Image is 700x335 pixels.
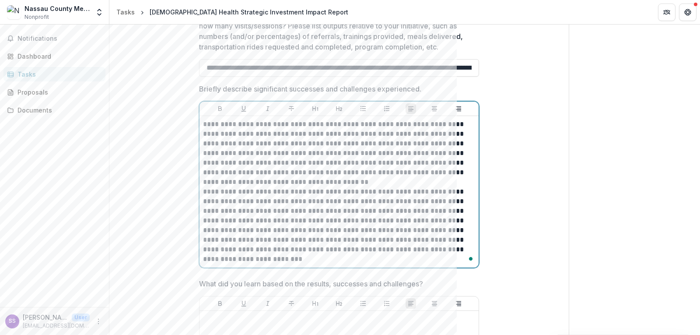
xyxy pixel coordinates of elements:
[238,298,249,309] button: Underline
[406,103,416,114] button: Align Left
[358,103,368,114] button: Bullet List
[3,103,105,117] a: Documents
[199,84,421,94] p: Briefly describe significant successes and challenges experienced.
[93,4,105,21] button: Open entity switcher
[113,6,352,18] nav: breadcrumb
[3,67,105,81] a: Tasks
[203,120,475,264] div: To enrich screen reader interactions, please activate Accessibility in Grammarly extension settings
[381,298,392,309] button: Ordered List
[286,298,297,309] button: Strike
[116,7,135,17] div: Tasks
[262,103,273,114] button: Italicize
[215,298,225,309] button: Bold
[658,4,675,21] button: Partners
[262,298,273,309] button: Italicize
[93,316,104,327] button: More
[406,298,416,309] button: Align Left
[9,318,16,324] div: Sarah Smith
[23,313,68,322] p: [PERSON_NAME]
[7,5,21,19] img: Nassau County Mental Health Alcoholism and Drug Abuse Council inc
[453,103,464,114] button: Align Right
[72,314,90,321] p: User
[3,32,105,46] button: Notifications
[17,88,98,97] div: Proposals
[24,4,90,13] div: Nassau County Mental Health Alcoholism and Drug Abuse Council inc
[453,298,464,309] button: Align Right
[334,298,344,309] button: Heading 2
[310,298,321,309] button: Heading 1
[199,279,423,289] p: What did you learn based on the results, successes and challenges?
[17,106,98,115] div: Documents
[215,103,225,114] button: Bold
[17,70,98,79] div: Tasks
[381,103,392,114] button: Ordered List
[429,103,440,114] button: Align Center
[310,103,321,114] button: Heading 1
[3,85,105,99] a: Proposals
[150,7,348,17] div: [DEMOGRAPHIC_DATA] Health Strategic Investment Impact Report
[199,10,474,52] p: What was the actual number of unduplicated individuals served? If applicable, with how many visit...
[358,298,368,309] button: Bullet List
[17,35,102,42] span: Notifications
[238,103,249,114] button: Underline
[679,4,696,21] button: Get Help
[334,103,344,114] button: Heading 2
[17,52,98,61] div: Dashboard
[3,49,105,63] a: Dashboard
[23,322,90,330] p: [EMAIL_ADDRESS][DOMAIN_NAME]
[24,13,49,21] span: Nonprofit
[113,6,138,18] a: Tasks
[429,298,440,309] button: Align Center
[286,103,297,114] button: Strike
